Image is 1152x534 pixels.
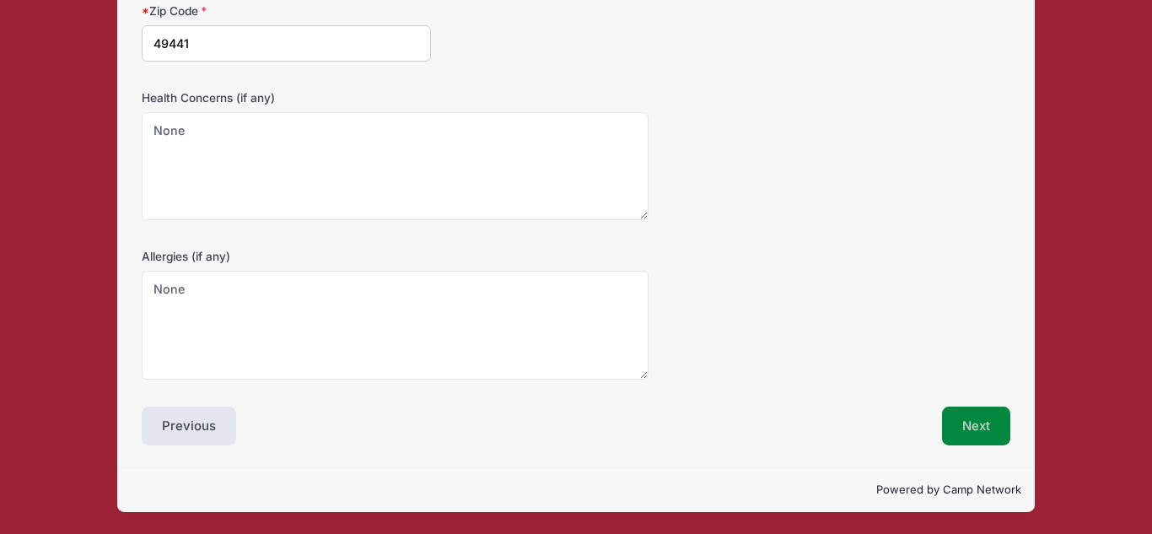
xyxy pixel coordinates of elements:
p: Powered by Camp Network [131,482,1021,499]
button: Next [942,407,1010,445]
input: xxxxx [142,25,431,62]
label: Allergies (if any) [142,248,431,265]
label: Health Concerns (if any) [142,89,431,106]
label: Zip Code [142,3,431,19]
button: Previous [142,407,236,445]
